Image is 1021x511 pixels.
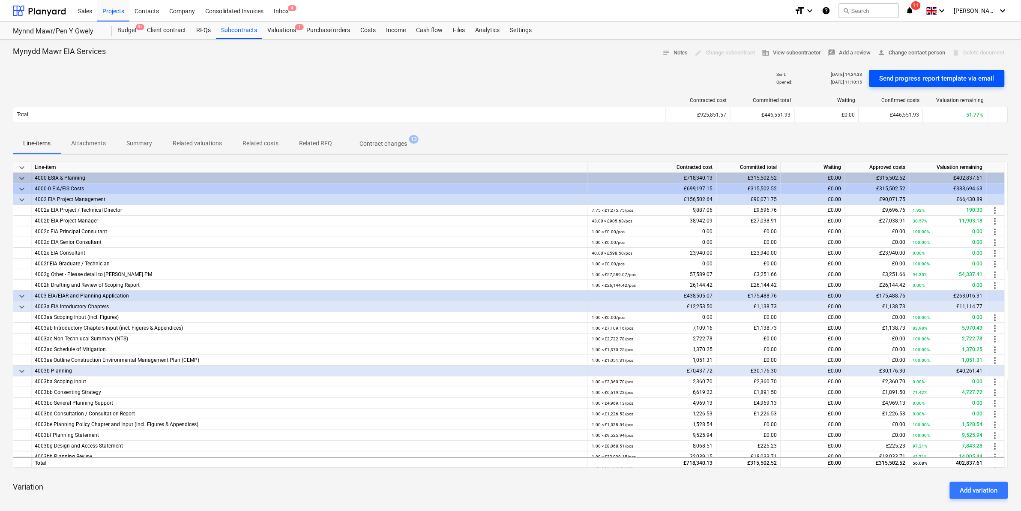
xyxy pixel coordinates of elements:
span: £1,226.53 [754,411,777,417]
span: £0.00 [764,421,777,427]
span: 1 [295,24,304,30]
button: Send progress report template via email [869,70,1005,87]
div: £0.00 [781,183,845,194]
div: £40,261.41 [910,366,987,376]
div: £70,437.72 [588,366,717,376]
span: 51.77% [967,112,984,118]
span: £27,038.91 [880,218,906,224]
small: 1.92% [913,208,925,213]
small: 1.00 × £0.00 / pcs [592,262,625,266]
div: 4003bd Consultation / Consultation Report [35,409,584,419]
div: 5,970.43 [913,323,983,334]
div: 0.00 [913,409,983,419]
span: £0.00 [842,112,855,118]
div: 11,903.18 [913,216,983,226]
span: rate_review [828,49,836,57]
span: more_vert [990,237,1000,248]
div: £0.00 [781,301,845,312]
p: Total [17,111,28,118]
small: 1.00 × £0.00 / pcs [592,240,625,245]
span: more_vert [990,452,1000,462]
span: more_vert [990,259,1000,269]
span: £26,144.42 [751,282,777,288]
div: 2,722.78 [592,334,713,344]
span: [PERSON_NAME] [954,7,997,14]
span: £0.00 [764,261,777,267]
div: 4003 EIA/EIAR and Planning Application [35,291,584,301]
small: 94.35% [913,272,928,277]
small: 1.00 × £26,144.42 / pcs [592,283,636,288]
div: 0.00 [592,312,713,323]
span: more_vert [990,420,1000,430]
div: Valuations [262,22,301,39]
span: £0.00 [892,228,906,234]
div: 0.00 [913,259,983,269]
div: 23,940.00 [592,248,713,259]
a: Subcontracts [216,22,262,39]
span: more_vert [990,205,1000,216]
div: Settings [505,22,537,39]
div: 4,727.72 [913,387,983,398]
span: £23,940.00 [751,250,777,256]
span: £0.00 [828,228,841,234]
div: 2,360.70 [592,376,713,387]
span: £27,038.91 [751,218,777,224]
p: Mynydd Mawr EIA Services [13,46,106,57]
small: 1.00 × £6,619.22 / pcs [592,390,633,395]
span: more_vert [990,323,1000,334]
span: £0.00 [828,282,841,288]
a: Valuations1 [262,22,301,39]
div: 4003a EIA Intoductory Chapters [35,301,584,312]
span: £0.00 [892,336,906,342]
small: 1.00 × £2,722.78 / pcs [592,337,633,341]
span: 11 [911,1,921,10]
span: £0.00 [892,346,906,352]
span: more_vert [990,227,1000,237]
div: 4003bc General Planning Support [35,398,584,409]
small: 1.00 × £1,226.53 / pcs [592,412,633,416]
p: [DATE] 14:34:33 [831,72,862,77]
div: £315,502.52 [717,457,781,468]
div: 1,370.25 [913,344,983,355]
span: more_vert [990,280,1000,291]
div: £0.00 [781,457,845,468]
span: £0.00 [764,336,777,342]
span: £1,226.53 [883,411,906,417]
div: Valuation remaining [910,162,987,173]
span: more_vert [990,313,1000,323]
span: more_vert [990,377,1000,387]
div: £30,176.30 [717,366,781,376]
iframe: Chat Widget [978,470,1021,511]
small: 83.98% [913,326,928,331]
div: £718,340.13 [588,173,717,183]
div: £315,502.52 [845,457,910,468]
div: 26,144.42 [592,280,713,291]
div: 4003aa Scoping Input (incl. Figures) [35,312,584,323]
div: Committed total [734,97,791,103]
div: £156,502.64 [588,194,717,205]
div: 38,942.09 [592,216,713,226]
span: £0.00 [828,379,841,385]
span: £0.00 [764,346,777,352]
div: 1,051.31 [913,355,983,366]
div: £438,505.07 [588,291,717,301]
span: 4 [288,5,296,11]
div: £66,430.89 [910,194,987,205]
a: Client contract [142,22,191,39]
small: 100.00% [913,240,930,245]
span: more_vert [990,216,1000,226]
div: 4002e EIA Consultant [35,248,584,259]
div: Analytics [470,22,505,39]
div: £925,851.57 [666,108,730,122]
div: 4002b EIA Project Manager [35,216,584,226]
div: 6,619.22 [592,387,713,398]
small: 0.00% [913,412,925,416]
span: more_vert [990,248,1000,259]
small: 0.00% [913,401,925,406]
div: £90,071.75 [845,194,910,205]
i: Knowledge base [822,6,830,16]
div: £315,502.52 [845,183,910,194]
small: 100.00% [913,262,930,266]
span: £0.00 [892,357,906,363]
